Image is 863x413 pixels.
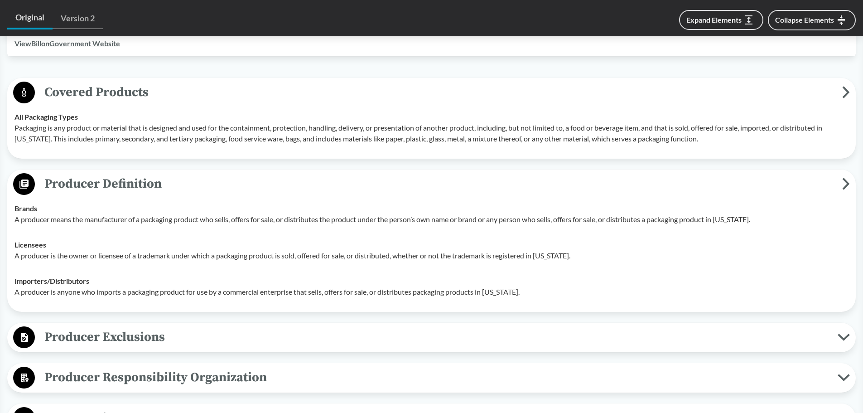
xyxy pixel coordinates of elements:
button: Covered Products [10,81,853,104]
button: Collapse Elements [768,10,856,30]
p: A producer means the manufacturer of a packaging product who sells, offers for sale, or distribut... [14,214,849,225]
strong: Importers/​Distributors [14,277,89,285]
strong: Licensees [14,240,46,249]
p: Packaging is any product or material that is designed and used for the containment, protection, h... [14,122,849,144]
a: Version 2 [53,8,103,29]
button: Producer Responsibility Organization [10,366,853,389]
strong: All Packaging Types [14,112,78,121]
p: A producer is anyone who imports a packaging product for use by a commercial enterprise that sell... [14,287,849,297]
a: Original [7,7,53,29]
a: ViewBillonGovernment Website [14,39,120,48]
button: Producer Definition [10,173,853,196]
p: A producer is the owner or licensee of a trademark under which a packaging product is sold, offer... [14,250,849,261]
button: Producer Exclusions [10,326,853,349]
strong: Brands [14,204,37,213]
span: Producer Exclusions [35,327,838,347]
button: Expand Elements [679,10,763,30]
span: Producer Responsibility Organization [35,367,838,388]
span: Producer Definition [35,174,842,194]
span: Covered Products [35,82,842,102]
